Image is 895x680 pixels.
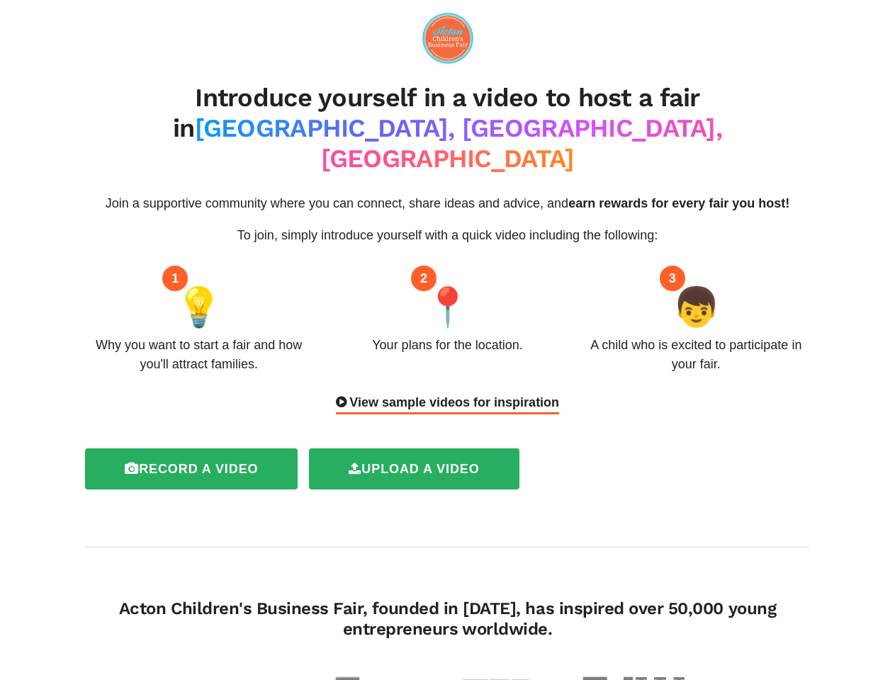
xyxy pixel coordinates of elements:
[422,13,473,64] img: logo-09e7f61fd0461591446672a45e28a4aa4e3f772ea81a4ddf9c7371a8bcc222a1.png
[582,336,810,374] div: A child who is excited to participate in your fair.
[162,266,188,291] div: 1
[411,266,437,291] div: 2
[85,226,810,245] p: To join, simply introduce yourself with a quick video including the following:
[85,448,298,489] label: Record a video
[336,393,559,414] div: View sample videos for inspiration
[85,336,313,374] div: Why you want to start a fair and how you'll attract families.
[568,196,789,210] span: earn rewards for every fair you host!
[85,599,810,639] h4: Acton Children's Business Fair, founded in [DATE], has inspired over 50,000 young entrepreneurs w...
[175,278,223,336] span: 💡
[309,448,519,489] label: Upload a video
[372,336,522,355] div: Your plans for the location.
[672,278,720,336] span: 👦
[85,194,810,213] p: Join a supportive community where you can connect, share ideas and advice, and
[195,113,722,174] span: [GEOGRAPHIC_DATA], [GEOGRAPHIC_DATA], [GEOGRAPHIC_DATA]
[85,83,810,175] h2: Introduce yourself in a video to host a fair in
[424,278,471,336] span: 📍
[660,266,685,291] div: 3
